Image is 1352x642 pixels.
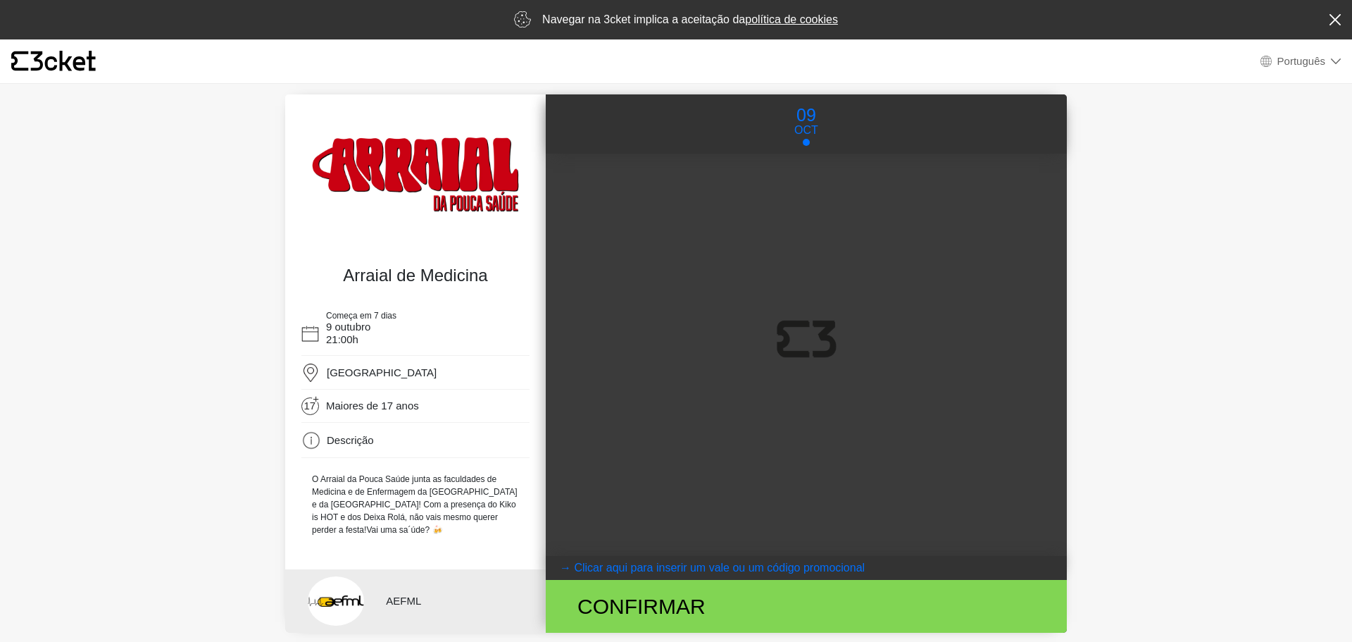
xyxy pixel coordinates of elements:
button: Confirmar [546,580,1067,633]
span: Descrição [327,434,374,446]
g: {' '} [11,51,28,71]
p: Oct [794,122,818,139]
span: + [312,395,320,402]
span: 9 outubro 21:00h [326,321,370,345]
h4: Arraial de Medicina [305,266,526,286]
a: política de cookies [745,13,838,25]
button: 09 Oct [780,101,833,147]
p: Navegar na 3cket implica a aceitação da [542,11,838,28]
span: Começa em 7 dias [326,311,396,321]
span: Maiores de 17 anos [326,400,419,412]
coupontext: Clicar aqui para inserir um vale ou um código promocional [574,562,865,574]
span: 17 [304,400,320,416]
arrow: → [560,560,571,576]
img: 22d9fe1a39b24931814a95254e6a5dd4.webp [298,119,533,252]
p: 09 [794,102,818,129]
p: AEFML [386,593,525,610]
div: Confirmar [567,591,886,622]
span: O Arraial da Pouca Saúde junta as faculdades de Medicina e de Enfermagem da [GEOGRAPHIC_DATA] e d... [312,474,518,535]
button: → Clicar aqui para inserir um vale ou um código promocional [546,556,1067,580]
span: [GEOGRAPHIC_DATA] [327,366,437,378]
